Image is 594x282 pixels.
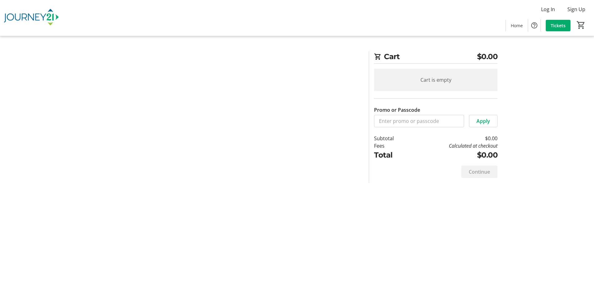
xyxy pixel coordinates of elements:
[374,51,497,64] h2: Cart
[506,20,528,31] a: Home
[528,19,540,32] button: Help
[410,135,497,142] td: $0.00
[4,2,59,33] img: Journey21's Logo
[374,115,464,127] input: Enter promo or passcode
[562,4,590,14] button: Sign Up
[374,69,497,91] div: Cart is empty
[511,22,523,29] span: Home
[477,51,498,62] span: $0.00
[374,142,410,150] td: Fees
[410,142,497,150] td: Calculated at checkout
[374,150,410,161] td: Total
[541,6,555,13] span: Log In
[374,135,410,142] td: Subtotal
[546,20,570,31] a: Tickets
[575,20,587,31] button: Cart
[551,22,566,29] span: Tickets
[374,106,420,114] label: Promo or Passcode
[410,150,497,161] td: $0.00
[469,115,497,127] button: Apply
[567,6,585,13] span: Sign Up
[476,117,490,125] span: Apply
[536,4,560,14] button: Log In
